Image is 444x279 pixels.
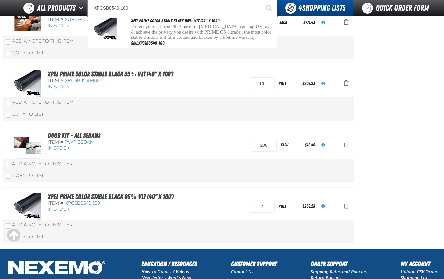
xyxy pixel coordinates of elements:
[302,203,315,209] span: $269.23
[251,139,277,152] input: Product Quantity
[401,259,438,269] h2: My Account
[6,39,11,45] input: Add a Note to This Item
[338,16,354,30] button: Action Remove 18&quot; XPEL ULTIMATE PLUS Paint Protection Film (18&quot;x100&#039;) from XPEL, T...
[275,15,302,30] div: each
[65,200,100,206] span: XPCSB0540-100
[37,2,76,14] span: All Products
[6,113,11,118] input: Copy To List
[48,193,174,200] a: XPEL PRIME Color Stable Black 05% VLT (40" x 100')
[6,173,44,178] label: Copy To List
[6,234,44,240] label: Copy To List
[48,145,166,152] div: In Stock
[48,207,174,213] div: In Stock
[275,77,301,91] div: roll
[6,174,11,179] input: Copy To List
[277,138,303,152] div: each
[12,161,74,166] span: Add a Note to This Item
[311,259,367,269] h2: Order Support
[6,235,11,240] input: Copy To List
[303,20,315,25] span: $771.43
[48,139,166,145] div: Item #:
[6,162,11,167] input: Add a Note to This Item
[249,200,275,213] input: Product Quantity
[316,138,330,152] button: View All Prices for PWT-Sedan
[65,17,88,22] span: XUP18-100
[48,78,173,84] div: Item #:
[131,24,276,40] p: Protect yourself from 99% harmful [MEDICAL_DATA]-causing UV rays & achieve the privacy you desire...
[141,268,189,274] a: How to Guides / Videos
[48,200,174,207] div: Item #:
[298,4,345,13] span: Shopping Lists
[338,138,354,152] button: Action Remove Door Kit - All Sedans from XPEL, TINT, DEG
[338,77,354,91] button: Action Remove XPEL PRIME Color Stable Black 35% VLT (40&quot; x 100&#039;) from XPEL, TINT, DEG
[6,112,44,117] label: Copy To List
[48,132,100,139] a: Door Kit - All Sedans
[12,222,74,228] span: Add a Note to This Item
[6,223,11,229] input: Add a Note to This Item
[65,78,100,83] span: XPCSB3540-100
[12,38,74,44] span: Add a Note to This Item
[298,4,302,13] strong: 4
[12,100,74,105] span: Add a Note to This Item
[48,23,183,29] div: In Stock
[6,228,21,242] div: Scroll to the top
[48,17,183,23] div: Item #:
[249,77,275,90] input: Product Quantity
[48,84,173,90] div: In Stock
[6,101,11,106] input: Add a Note to This Item
[275,199,301,214] div: roll
[231,268,253,274] a: Contact Us
[305,142,315,147] span: $18.46
[316,16,330,30] button: View All Prices for XUP18-100
[338,199,354,213] button: Action Remove XPEL PRIME Color Stable Black 05% VLT (40&quot; x 100&#039;) from XPEL, TINT, DEG
[316,77,330,91] button: View All Prices for XPCSB3540-100
[6,51,11,56] input: Copy To List
[94,18,117,40] img: 611d5b0e27661181981839-XPEL-Tint-Roll.jpg
[302,81,315,86] span: $269.23
[6,259,107,278] img: Nexemo Logo
[231,259,277,269] h2: Customer Support
[311,268,367,274] a: Shipping Rates and Policies
[316,199,330,213] button: View All Prices for XPCSB0540-100
[131,18,219,23] span: XPEL PRIME Color Stable Black 05% VLT (40" x 100')
[65,139,94,145] span: PWT-Sedan
[141,259,197,269] h2: Education / Resources
[131,40,165,46] span: SKU:XPCSB0540-100
[6,50,44,56] label: Copy To List
[401,268,438,274] a: Upload CSV Order
[48,70,173,78] a: XPEL PRIME Color Stable Black 35% VLT (40" x 100')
